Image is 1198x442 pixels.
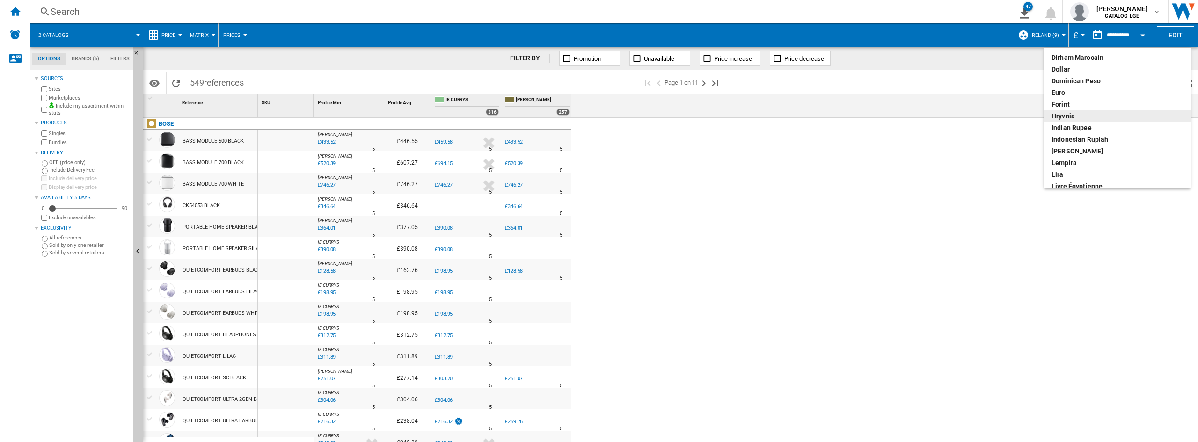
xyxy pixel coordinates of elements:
div: Forint [1052,100,1183,109]
div: dirham marocain [1052,53,1183,62]
div: livre égyptienne [1052,181,1183,191]
div: euro [1052,88,1183,97]
div: [PERSON_NAME] [1052,146,1183,156]
div: Indonesian Rupiah [1052,135,1183,144]
div: Indian rupee [1052,123,1183,132]
div: dollar [1052,65,1183,74]
div: lira [1052,170,1183,179]
div: lempira [1052,158,1183,167]
div: Hryvnia [1052,111,1183,121]
div: Dominican peso [1052,76,1183,86]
